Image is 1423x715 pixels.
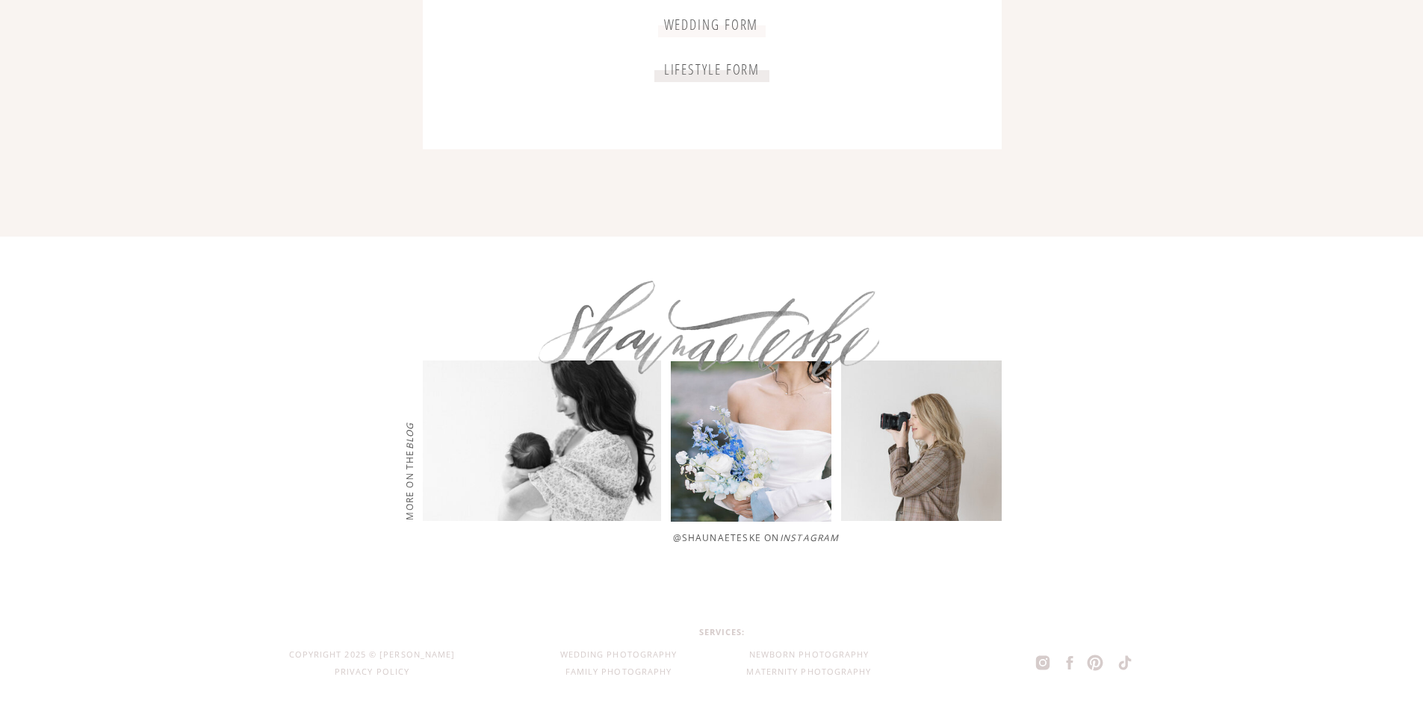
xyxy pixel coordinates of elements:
[780,531,840,544] i: Instagram
[403,422,415,449] i: blog
[656,61,769,77] a: lifestyle form
[532,647,706,664] a: wedding photography
[401,363,415,520] a: more on theblog
[722,664,896,681] a: Maternity Photography
[673,530,966,544] a: @shaunaeteske onInstagram
[658,16,765,32] a: wedding form
[673,530,966,544] p: @shaunaeteske on
[334,664,411,681] a: Privacy Policy
[532,664,706,681] a: family photography
[286,647,459,664] div: copyright 2025 © [PERSON_NAME]
[699,626,745,637] b: services:
[401,363,415,520] p: more on the
[722,647,896,664] a: Newborn photography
